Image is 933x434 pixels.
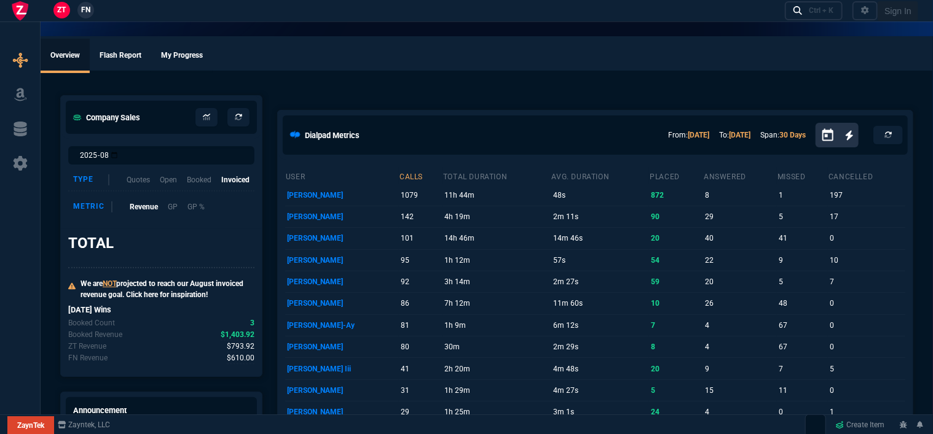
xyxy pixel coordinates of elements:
[705,273,775,290] p: 20
[705,187,775,204] p: 8
[287,317,397,334] p: [PERSON_NAME]-Ay
[729,131,750,139] a: [DATE]
[221,174,250,185] p: Invoiced
[401,273,441,290] p: 92
[250,317,254,329] span: Today's Booked count
[444,295,549,312] p: 7h 12m
[401,187,441,204] p: 1079
[444,273,549,290] p: 3h 14m
[399,167,443,184] th: calls
[187,201,205,212] p: GP %
[779,295,826,312] p: 48
[652,338,701,355] p: 8
[779,338,826,355] p: 67
[652,273,701,290] p: 59
[779,273,826,290] p: 5
[287,187,397,204] p: [PERSON_NAME]
[287,295,397,312] p: [PERSON_NAME]
[705,230,775,247] p: 40
[551,167,650,184] th: avg. duration
[287,230,397,247] p: [PERSON_NAME]
[705,360,775,378] p: 9
[227,352,254,364] span: Today's Fornida revenue
[210,329,255,341] p: spec.value
[305,130,360,141] h5: Dialpad Metrics
[553,338,647,355] p: 2m 29s
[54,419,114,430] a: msbcCompanyName
[401,338,441,355] p: 80
[401,403,441,420] p: 29
[779,208,826,225] p: 5
[287,382,397,399] p: [PERSON_NAME]
[553,230,647,247] p: 14m 46s
[160,174,177,185] p: Open
[68,352,108,363] p: Today's Fornida revenue
[216,341,255,352] p: spec.value
[830,403,903,420] p: 1
[652,187,701,204] p: 872
[58,4,66,15] span: ZT
[705,338,775,355] p: 4
[553,208,647,225] p: 2m 11s
[553,187,647,204] p: 48s
[652,208,701,225] p: 90
[444,187,549,204] p: 11h 44m
[285,167,399,184] th: user
[401,295,441,312] p: 86
[830,208,903,225] p: 17
[553,252,647,269] p: 57s
[187,174,211,185] p: Booked
[830,317,903,334] p: 0
[444,208,549,225] p: 4h 19m
[705,403,775,420] p: 4
[779,131,806,139] a: 30 Days
[830,382,903,399] p: 0
[130,201,158,212] p: Revenue
[828,167,905,184] th: cancelled
[287,360,397,378] p: [PERSON_NAME] Iii
[73,405,127,416] h5: Announcement
[401,230,441,247] p: 101
[287,208,397,225] p: [PERSON_NAME]
[444,252,549,269] p: 1h 12m
[73,201,112,212] div: Metric
[168,201,178,212] p: GP
[652,230,701,247] p: 20
[553,382,647,399] p: 4m 27s
[553,295,647,312] p: 11m 60s
[830,230,903,247] p: 0
[401,382,441,399] p: 31
[401,252,441,269] p: 95
[652,317,701,334] p: 7
[151,39,213,73] a: My Progress
[760,130,806,141] p: Span:
[668,130,709,141] p: From:
[652,403,701,420] p: 24
[830,273,903,290] p: 7
[401,317,441,334] p: 81
[68,305,254,315] h6: [DATE] Wins
[221,329,254,341] span: Today's Booked revenue
[831,416,890,434] a: Create Item
[444,360,549,378] p: 2h 20m
[649,167,703,184] th: placed
[73,174,109,185] div: Type
[705,317,775,334] p: 4
[287,252,397,269] p: [PERSON_NAME]
[287,338,397,355] p: [PERSON_NAME]
[444,317,549,334] p: 1h 9m
[779,403,826,420] p: 0
[703,167,777,184] th: answered
[553,403,647,420] p: 3m 1s
[444,403,549,420] p: 1h 25m
[705,382,775,399] p: 15
[830,360,903,378] p: 5
[779,252,826,269] p: 9
[705,252,775,269] p: 22
[68,234,114,252] h3: TOTAL
[401,208,441,225] p: 142
[777,167,828,184] th: missed
[216,352,255,364] p: spec.value
[73,112,140,123] h5: Company Sales
[68,329,122,340] p: Today's Booked revenue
